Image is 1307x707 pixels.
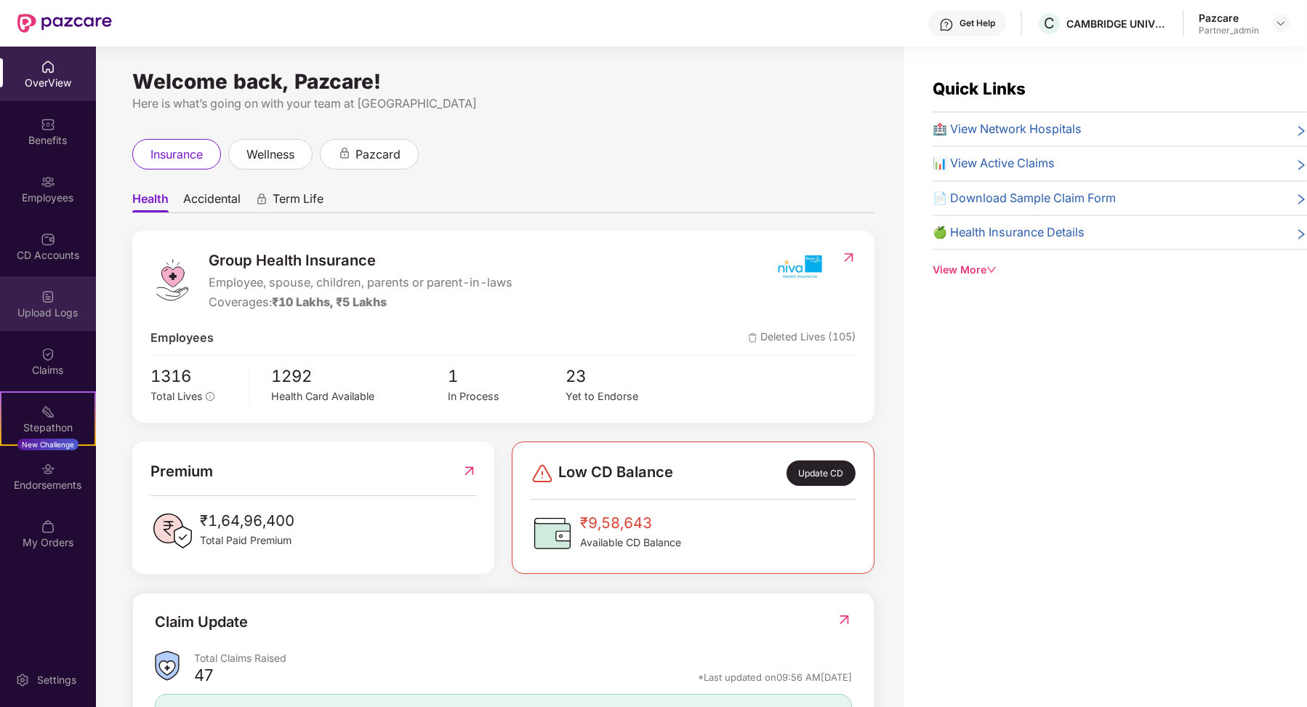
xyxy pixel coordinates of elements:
span: Total Paid Premium [200,532,294,548]
span: wellness [246,145,294,164]
img: svg+xml;base64,PHN2ZyB4bWxucz0iaHR0cDovL3d3dy53My5vcmcvMjAwMC9zdmciIHdpZHRoPSIyMSIgaGVpZ2h0PSIyMC... [41,404,55,419]
div: Stepathon [1,420,94,435]
div: Claim Update [155,611,248,634]
span: 📄 Download Sample Claim Form [933,189,1116,207]
span: insurance [150,145,203,164]
span: Total Lives [150,390,203,402]
span: down [986,265,997,275]
span: info-circle [206,392,214,401]
span: C [1044,15,1055,32]
span: Health [132,191,169,212]
span: pazcard [355,145,401,164]
span: ₹1,64,96,400 [200,509,294,532]
span: Accidental [183,191,241,212]
span: Employees [150,329,214,347]
div: animation [338,147,351,160]
img: logo [150,258,194,302]
div: In Process [448,388,566,404]
img: CDBalanceIcon [531,511,574,555]
img: New Pazcare Logo [17,14,112,33]
img: svg+xml;base64,PHN2ZyBpZD0iSGVscC0zMngzMiIgeG1sbnM9Imh0dHA6Ly93d3cudzMub3JnLzIwMDAvc3ZnIiB3aWR0aD... [939,17,954,32]
img: svg+xml;base64,PHN2ZyBpZD0iVXBsb2FkX0xvZ3MiIGRhdGEtbmFtZT0iVXBsb2FkIExvZ3MiIHhtbG5zPSJodHRwOi8vd3... [41,289,55,304]
span: Deleted Lives (105) [748,329,856,347]
img: svg+xml;base64,PHN2ZyBpZD0iU2V0dGluZy0yMHgyMCIgeG1sbnM9Imh0dHA6Ly93d3cudzMub3JnLzIwMDAvc3ZnIiB3aW... [15,673,30,687]
div: Here is what’s going on with your team at [GEOGRAPHIC_DATA] [132,95,874,113]
span: Low CD Balance [558,460,673,486]
span: 23 [566,363,683,388]
span: 1292 [271,363,448,388]
span: Quick Links [933,79,1026,98]
img: svg+xml;base64,PHN2ZyBpZD0iQ2xhaW0iIHhtbG5zPSJodHRwOi8vd3d3LnczLm9yZy8yMDAwL3N2ZyIgd2lkdGg9IjIwIi... [41,347,55,362]
div: View More [933,262,1307,278]
img: svg+xml;base64,PHN2ZyBpZD0iRW5kb3JzZW1lbnRzIiB4bWxucz0iaHR0cDovL3d3dy53My5vcmcvMjAwMC9zdmciIHdpZH... [41,462,55,476]
span: Employee, spouse, children, parents or parent-in-laws [209,273,512,292]
span: right [1295,226,1307,241]
img: insurerIcon [772,249,827,285]
div: Update CD [787,460,856,486]
img: svg+xml;base64,PHN2ZyBpZD0iSG9tZSIgeG1sbnM9Imh0dHA6Ly93d3cudzMub3JnLzIwMDAvc3ZnIiB3aWR0aD0iMjAiIG... [41,60,55,74]
span: Term Life [273,191,323,212]
img: ClaimsSummaryIcon [155,651,180,681]
div: animation [255,193,268,206]
div: *Last updated on 09:56 AM[DATE] [698,671,852,684]
span: ₹10 Lakhs, ₹5 Lakhs [272,295,387,309]
div: Pazcare [1199,11,1259,25]
div: Health Card Available [271,388,448,404]
div: Get Help [960,17,995,29]
img: svg+xml;base64,PHN2ZyBpZD0iTXlfT3JkZXJzIiBkYXRhLW5hbWU9Ik15IE9yZGVycyIgeG1sbnM9Imh0dHA6Ly93d3cudz... [41,519,55,534]
span: Group Health Insurance [209,249,512,272]
img: PaidPremiumIcon [150,509,194,553]
img: svg+xml;base64,PHN2ZyBpZD0iQmVuZWZpdHMiIHhtbG5zPSJodHRwOi8vd3d3LnczLm9yZy8yMDAwL3N2ZyIgd2lkdGg9Ij... [41,117,55,132]
span: 📊 View Active Claims [933,154,1055,172]
div: CAMBRIDGE UNIVERSITY PRESS & ASSESSMENT INDIA PRIVATE LIMITED [1066,17,1168,31]
img: RedirectIcon [462,460,477,483]
div: 47 [194,665,213,690]
div: Total Claims Raised [194,651,852,665]
img: svg+xml;base64,PHN2ZyBpZD0iQ0RfQWNjb3VudHMiIGRhdGEtbmFtZT0iQ0QgQWNjb3VudHMiIHhtbG5zPSJodHRwOi8vd3... [41,232,55,247]
span: 🍏 Health Insurance Details [933,223,1085,241]
img: RedirectIcon [841,250,856,265]
div: New Challenge [17,439,79,450]
span: right [1295,157,1307,172]
img: svg+xml;base64,PHN2ZyBpZD0iRGFuZ2VyLTMyeDMyIiB4bWxucz0iaHR0cDovL3d3dy53My5vcmcvMjAwMC9zdmciIHdpZH... [531,462,554,485]
span: Premium [150,460,213,483]
div: Settings [33,673,81,687]
span: 1 [448,363,566,388]
span: 1316 [150,363,238,388]
img: deleteIcon [748,333,757,343]
div: Yet to Endorse [566,388,683,404]
span: Available CD Balance [580,535,681,551]
span: ₹9,58,643 [580,511,681,535]
span: right [1295,192,1307,207]
div: Welcome back, Pazcare! [132,76,874,87]
img: svg+xml;base64,PHN2ZyBpZD0iRW1wbG95ZWVzIiB4bWxucz0iaHR0cDovL3d3dy53My5vcmcvMjAwMC9zdmciIHdpZHRoPS... [41,175,55,189]
div: Coverages: [209,293,512,311]
img: svg+xml;base64,PHN2ZyBpZD0iRHJvcGRvd24tMzJ4MzIiIHhtbG5zPSJodHRwOi8vd3d3LnczLm9yZy8yMDAwL3N2ZyIgd2... [1275,17,1287,29]
span: right [1295,123,1307,138]
span: 🏥 View Network Hospitals [933,120,1082,138]
img: RedirectIcon [837,612,852,627]
div: Partner_admin [1199,25,1259,36]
